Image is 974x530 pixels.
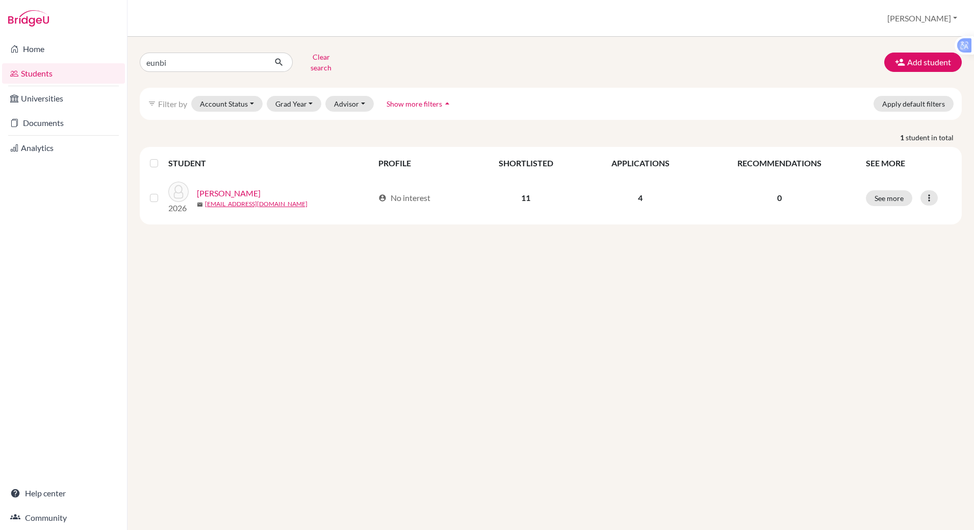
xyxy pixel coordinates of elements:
td: 4 [582,175,699,220]
span: mail [197,201,203,208]
img: Lee, EunBin [168,182,189,202]
a: Help center [2,483,125,503]
a: [EMAIL_ADDRESS][DOMAIN_NAME] [205,199,307,209]
span: Filter by [158,99,187,109]
th: SEE MORE [860,151,958,175]
img: Bridge-U [8,10,49,27]
i: arrow_drop_up [442,98,452,109]
span: account_circle [378,194,387,202]
span: Show more filters [387,99,442,108]
button: [PERSON_NAME] [883,9,962,28]
th: SHORTLISTED [470,151,582,175]
button: Show more filtersarrow_drop_up [378,96,461,112]
a: Home [2,39,125,59]
input: Find student by name... [140,53,266,72]
button: Grad Year [267,96,322,112]
th: APPLICATIONS [582,151,699,175]
a: Analytics [2,138,125,158]
a: Documents [2,113,125,133]
th: STUDENT [168,151,372,175]
div: No interest [378,192,430,204]
button: See more [866,190,912,206]
a: Community [2,508,125,528]
strong: 1 [900,132,906,143]
th: RECOMMENDATIONS [699,151,860,175]
button: Add student [884,53,962,72]
td: 11 [470,175,582,220]
span: student in total [906,132,962,143]
button: Clear search [293,49,349,75]
a: Universities [2,88,125,109]
th: PROFILE [372,151,470,175]
a: Students [2,63,125,84]
p: 0 [705,192,854,204]
button: Advisor [325,96,374,112]
i: filter_list [148,99,156,108]
button: Apply default filters [874,96,954,112]
button: Account Status [191,96,263,112]
p: 2026 [168,202,189,214]
a: [PERSON_NAME] [197,187,261,199]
